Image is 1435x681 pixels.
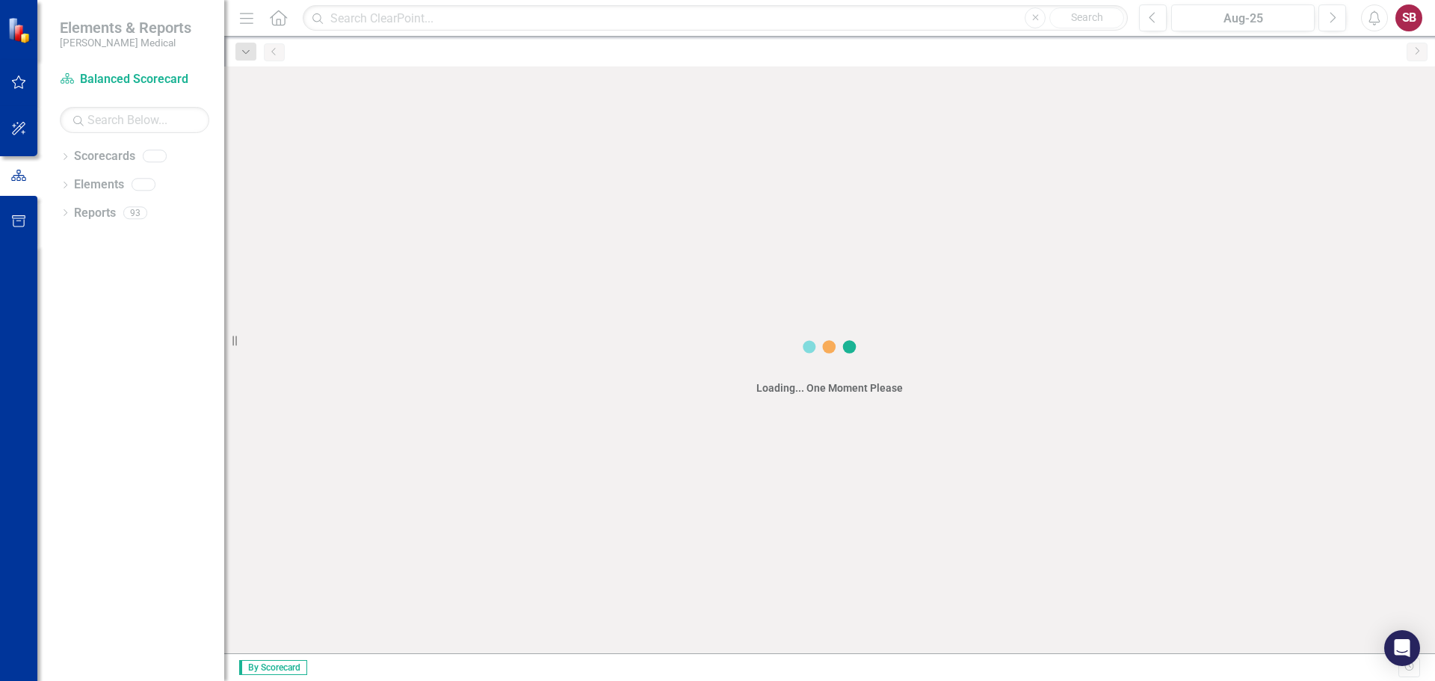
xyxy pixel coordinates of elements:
span: Search [1071,11,1103,23]
a: Balanced Scorecard [60,71,209,88]
a: Scorecards [74,148,135,165]
input: Search ClearPoint... [303,5,1128,31]
div: Loading... One Moment Please [756,380,903,395]
div: Open Intercom Messenger [1384,630,1420,666]
span: Elements & Reports [60,19,191,37]
a: Elements [74,176,124,194]
div: Aug-25 [1176,10,1309,28]
a: Reports [74,205,116,222]
span: By Scorecard [239,660,307,675]
small: [PERSON_NAME] Medical [60,37,191,49]
input: Search Below... [60,107,209,133]
button: SB [1395,4,1422,31]
button: Aug-25 [1171,4,1315,31]
img: ClearPoint Strategy [7,17,34,43]
div: 93 [123,206,147,219]
button: Search [1049,7,1124,28]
